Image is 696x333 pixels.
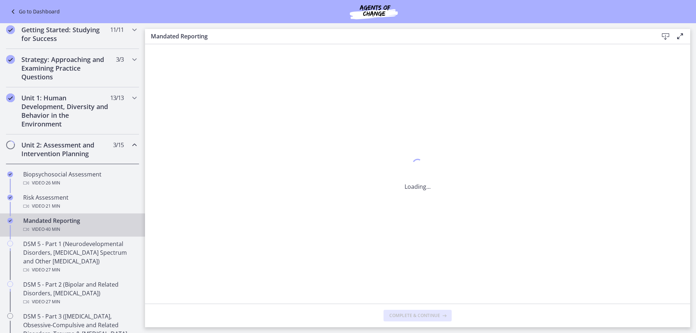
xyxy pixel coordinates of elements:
[21,141,110,158] h2: Unit 2: Assessment and Intervention Planning
[45,266,60,274] span: · 27 min
[151,32,647,41] h3: Mandated Reporting
[21,93,110,128] h2: Unit 1: Human Development, Diversity and Behavior in the Environment
[330,3,417,20] img: Agents of Change
[23,266,136,274] div: Video
[116,55,124,64] span: 3 / 3
[23,280,136,306] div: DSM 5 - Part 2 (Bipolar and Related Disorders, [MEDICAL_DATA])
[110,93,124,102] span: 13 / 13
[23,202,136,211] div: Video
[405,157,431,174] div: 1
[110,25,124,34] span: 11 / 11
[23,216,136,234] div: Mandated Reporting
[23,193,136,211] div: Risk Assessment
[389,313,440,319] span: Complete & continue
[23,170,136,187] div: Biopsychosocial Assessment
[7,171,13,177] i: Completed
[9,7,60,16] a: Go to Dashboard
[23,240,136,274] div: DSM 5 - Part 1 (Neurodevelopmental Disorders, [MEDICAL_DATA] Spectrum and Other [MEDICAL_DATA])
[45,179,60,187] span: · 26 min
[6,25,15,34] i: Completed
[23,179,136,187] div: Video
[7,218,13,224] i: Completed
[113,141,124,149] span: 3 / 15
[21,25,110,43] h2: Getting Started: Studying for Success
[45,225,60,234] span: · 40 min
[405,182,431,191] p: Loading...
[23,225,136,234] div: Video
[23,297,136,306] div: Video
[45,297,60,306] span: · 27 min
[384,310,452,321] button: Complete & continue
[21,55,110,81] h2: Strategy: Approaching and Examining Practice Questions
[6,55,15,64] i: Completed
[45,202,60,211] span: · 21 min
[7,195,13,200] i: Completed
[6,93,15,102] i: Completed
